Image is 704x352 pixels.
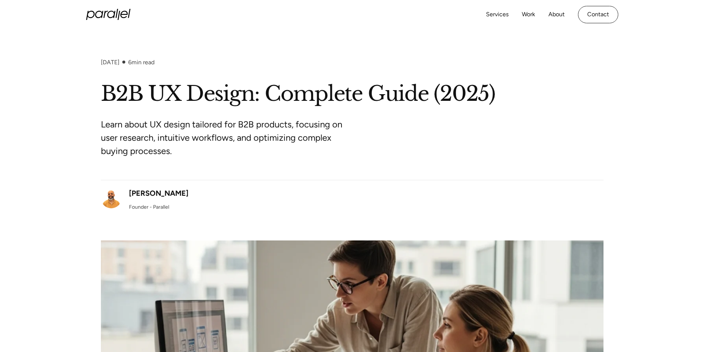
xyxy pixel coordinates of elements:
[522,9,535,20] a: Work
[101,59,119,66] div: [DATE]
[129,188,188,199] div: [PERSON_NAME]
[86,9,130,20] a: home
[486,9,509,20] a: Services
[129,203,169,211] div: Founder - Parallel
[101,188,122,208] img: Robin Dhanwani
[548,9,565,20] a: About
[128,59,132,66] span: 6
[101,188,188,211] a: [PERSON_NAME]Founder - Parallel
[101,118,378,158] p: Learn about UX design tailored for B2B products, focusing on user research, intuitive workflows, ...
[128,59,154,66] div: min read
[101,81,603,107] h1: B2B UX Design: Complete Guide (2025)
[578,6,618,23] a: Contact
